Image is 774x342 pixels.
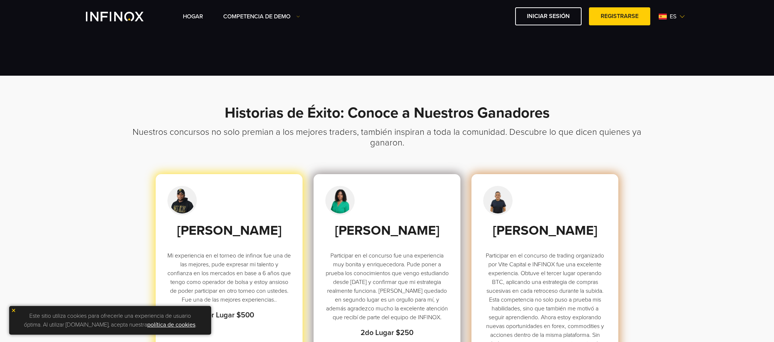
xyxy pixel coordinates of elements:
img: Dropdown [296,15,300,18]
a: INFINOX Vite [86,12,161,21]
img: Jacinto Manyari del Carpio [483,186,513,215]
img: yellow close icon [11,308,16,313]
p: Mi experiencia en el torneo de infinox fue una de las mejores, pude expresar mi talento y confian... [167,251,291,304]
img: Luis González Otañez [167,186,197,215]
h1: Historias de Éxito: Conoce a Nuestros Ganadores [130,105,644,127]
a: Competencia de Demo [223,12,300,21]
a: política de cookies [147,321,195,328]
p: Participar en el concurso fue una experiencia muy bonita y enriquecedora. Pude poner a prueba los... [325,251,449,322]
h3: Nuestros concursos no solo premian a los mejores traders, también inspiran a toda la comunidad. D... [130,127,644,174]
p: Este sitio utiliza cookies para ofrecerle una experiencia de usuario óptima. Al utilizar [DOMAIN_... [13,310,207,331]
strong: 2do Lugar $250 [361,328,413,337]
h3: [PERSON_NAME] [167,223,291,239]
h3: [PERSON_NAME] [483,223,607,239]
a: Registrarse [589,7,650,25]
img: Anyi Hidalgo Rengifo [325,186,355,215]
strong: 1er Lugar $500 [205,311,254,320]
span: es [667,12,679,21]
h3: [PERSON_NAME] [325,223,449,239]
a: Hogar [183,12,203,21]
a: Iniciar sesión [515,7,582,25]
